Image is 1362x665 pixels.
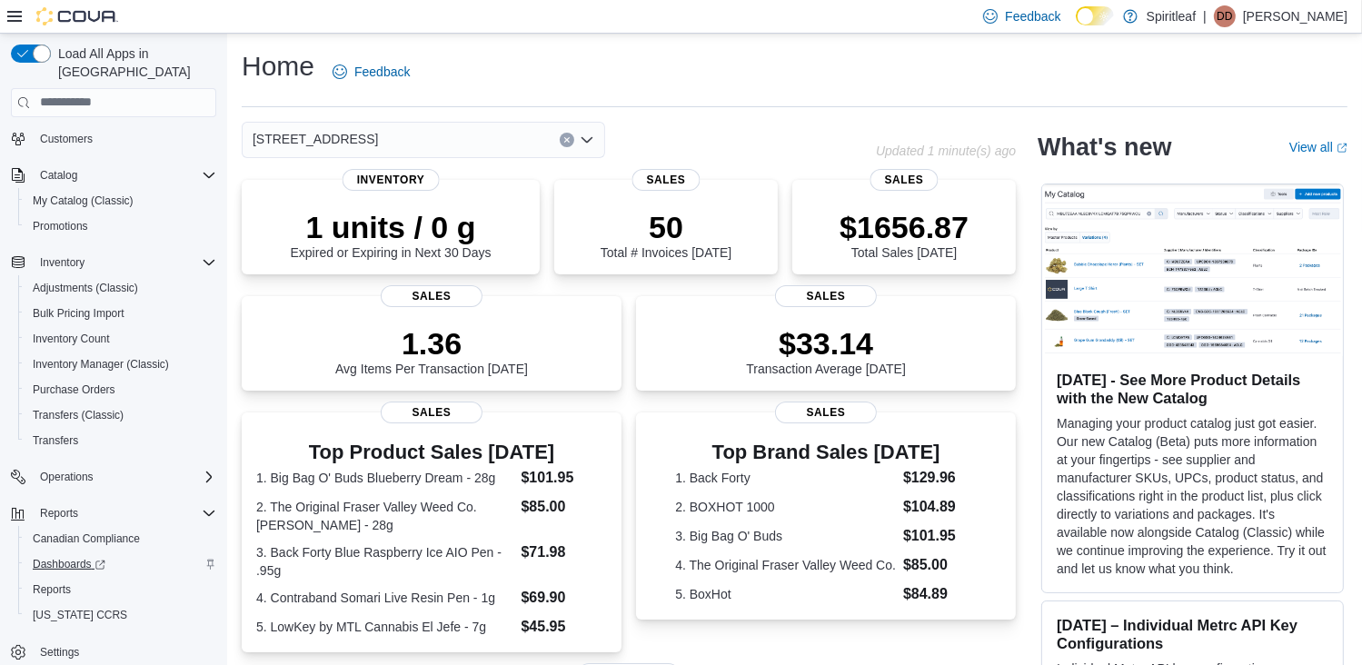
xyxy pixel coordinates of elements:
p: $1656.87 [840,209,969,245]
span: Dashboards [33,557,105,571]
a: Transfers [25,430,85,452]
button: Operations [33,466,101,488]
span: Customers [40,132,93,146]
span: Dark Mode [1076,25,1077,26]
a: Adjustments (Classic) [25,277,145,299]
span: Adjustments (Classic) [25,277,216,299]
h2: What's new [1038,133,1171,162]
span: Dashboards [25,553,216,575]
a: Dashboards [18,551,224,577]
button: Clear input [560,133,574,147]
span: Promotions [25,215,216,237]
span: Customers [33,127,216,150]
div: Daniel D [1214,5,1236,27]
p: 1.36 [335,325,528,362]
span: Operations [33,466,216,488]
span: Reports [25,579,216,600]
span: Reports [33,502,216,524]
dt: 1. Back Forty [675,469,896,487]
a: Customers [33,128,100,150]
p: 50 [601,209,731,245]
span: Reports [33,582,71,597]
h3: Top Product Sales [DATE] [256,442,607,463]
dd: $69.90 [522,587,608,609]
p: Updated 1 minute(s) ago [876,144,1016,158]
span: Reports [40,506,78,521]
button: Transfers [18,428,224,453]
button: Settings [4,639,224,665]
p: Managing your product catalog just got easier. Our new Catalog (Beta) puts more information at yo... [1057,414,1328,578]
h3: [DATE] – Individual Metrc API Key Configurations [1057,616,1328,652]
dd: $85.00 [522,496,608,518]
button: Operations [4,464,224,490]
p: | [1203,5,1207,27]
span: Canadian Compliance [33,531,140,546]
button: Inventory Count [18,326,224,352]
a: My Catalog (Classic) [25,190,141,212]
dt: 4. The Original Fraser Valley Weed Co. [675,556,896,574]
span: Bulk Pricing Import [33,306,124,321]
button: Inventory Manager (Classic) [18,352,224,377]
span: Sales [381,285,482,307]
div: Transaction Average [DATE] [746,325,906,376]
dt: 5. BoxHot [675,585,896,603]
span: Purchase Orders [33,382,115,397]
div: Avg Items Per Transaction [DATE] [335,325,528,376]
span: Transfers (Classic) [25,404,216,426]
span: Transfers [25,430,216,452]
span: Catalog [33,164,216,186]
button: Catalog [4,163,224,188]
button: Adjustments (Classic) [18,275,224,301]
dd: $45.95 [522,616,608,638]
button: Inventory [33,252,92,273]
button: Reports [18,577,224,602]
input: Dark Mode [1076,6,1114,25]
span: Inventory [343,169,440,191]
span: Load All Apps in [GEOGRAPHIC_DATA] [51,45,216,81]
span: My Catalog (Classic) [25,190,216,212]
span: Inventory Manager (Classic) [25,353,216,375]
a: Settings [33,641,86,663]
a: Bulk Pricing Import [25,303,132,324]
button: Reports [4,501,224,526]
a: Reports [25,579,78,600]
dd: $71.98 [522,541,608,563]
dd: $129.96 [903,467,977,489]
button: Reports [33,502,85,524]
dt: 1. Big Bag O' Buds Blueberry Dream - 28g [256,469,514,487]
dd: $85.00 [903,554,977,576]
dt: 2. The Original Fraser Valley Weed Co. [PERSON_NAME] - 28g [256,498,514,534]
span: Sales [775,402,877,423]
dd: $101.95 [903,525,977,547]
dt: 4. Contraband Somari Live Resin Pen - 1g [256,589,514,607]
span: [STREET_ADDRESS] [253,128,378,150]
h1: Home [242,48,314,84]
a: [US_STATE] CCRS [25,604,134,626]
dd: $101.95 [522,467,608,489]
span: Transfers (Classic) [33,408,124,422]
a: Feedback [325,54,417,90]
span: Feedback [354,63,410,81]
h3: Top Brand Sales [DATE] [675,442,977,463]
a: Dashboards [25,553,113,575]
a: Inventory Count [25,328,117,350]
a: Promotions [25,215,95,237]
dt: 5. LowKey by MTL Cannabis El Jefe - 7g [256,618,514,636]
span: Purchase Orders [25,379,216,401]
button: Promotions [18,213,224,239]
button: Inventory [4,250,224,275]
span: Operations [40,470,94,484]
span: Promotions [33,219,88,233]
p: 1 units / 0 g [291,209,492,245]
span: Bulk Pricing Import [25,303,216,324]
p: [PERSON_NAME] [1243,5,1347,27]
span: Inventory [33,252,216,273]
span: Inventory Count [33,332,110,346]
button: Transfers (Classic) [18,402,224,428]
span: DD [1217,5,1232,27]
div: Expired or Expiring in Next 30 Days [291,209,492,260]
span: Settings [40,645,79,660]
span: My Catalog (Classic) [33,194,134,208]
a: Purchase Orders [25,379,123,401]
dt: 2. BOXHOT 1000 [675,498,896,516]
